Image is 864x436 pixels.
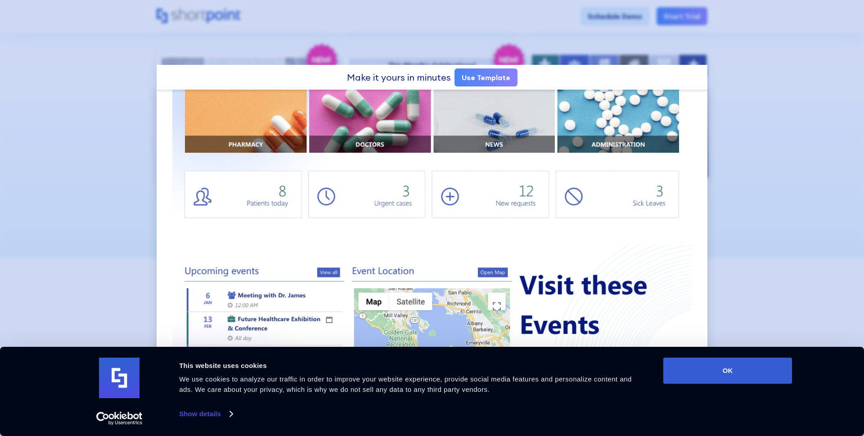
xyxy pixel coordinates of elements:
[179,360,643,371] div: This website uses cookies
[179,407,232,421] a: Show details
[454,68,517,86] a: Use Template
[663,358,792,384] button: OK
[179,375,632,393] span: We use cookies to analyze our traffic in order to improve your website experience, provide social...
[347,73,451,82] div: Make it yours in minutes
[80,412,159,425] a: Usercentrics Cookiebot - opens in a new window
[99,358,139,398] img: logo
